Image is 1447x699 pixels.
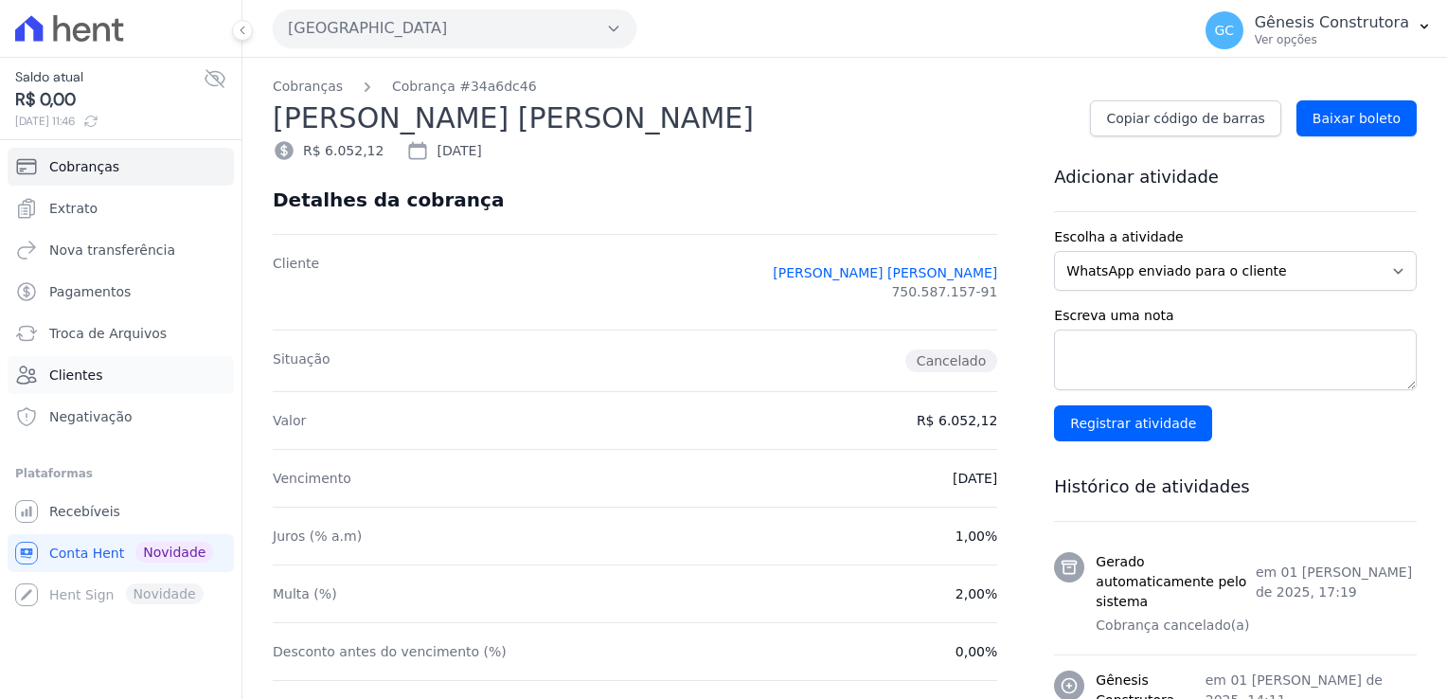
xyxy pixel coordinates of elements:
dd: 0,00% [956,642,997,661]
h2: [PERSON_NAME] [PERSON_NAME] [273,97,1075,139]
button: [GEOGRAPHIC_DATA] [273,9,636,47]
h3: Histórico de atividades [1054,475,1417,498]
span: Conta Hent [49,544,124,563]
dt: Situação [273,349,330,372]
span: Copiar código de barras [1106,109,1264,128]
span: Cobranças [49,157,119,176]
a: Copiar código de barras [1090,100,1280,136]
dd: R$ 6.052,12 [917,411,997,430]
span: R$ 0,00 [15,87,204,113]
a: Baixar boleto [1296,100,1417,136]
a: Cobranças [8,148,234,186]
span: Pagamentos [49,282,131,301]
dt: Cliente [273,254,319,311]
label: Escreva uma nota [1054,306,1417,326]
a: Extrato [8,189,234,227]
span: Cancelado [905,349,997,372]
span: 750.587.157-91 [891,282,997,301]
span: Nova transferência [49,241,175,260]
a: Negativação [8,398,234,436]
p: em 01 [PERSON_NAME] de 2025, 17:19 [1256,563,1417,602]
p: Ver opções [1255,32,1409,47]
span: [DATE] 11:46 [15,113,204,130]
nav: Breadcrumb [273,77,1417,97]
a: Cobranças [273,77,343,97]
span: GC [1214,24,1234,37]
dt: Juros (% a.m) [273,527,362,546]
span: Recebíveis [49,502,120,521]
label: Escolha a atividade [1054,227,1417,247]
a: Recebíveis [8,493,234,530]
dd: 1,00% [956,527,997,546]
dt: Multa (%) [273,584,337,603]
div: R$ 6.052,12 [273,139,384,162]
dt: Desconto antes do vencimento (%) [273,642,507,661]
button: GC Gênesis Construtora Ver opções [1190,4,1447,57]
h3: Adicionar atividade [1054,166,1417,188]
input: Registrar atividade [1054,405,1212,441]
span: Baixar boleto [1313,109,1401,128]
h3: Gerado automaticamente pelo sistema [1096,552,1256,612]
nav: Sidebar [15,148,226,614]
span: Saldo atual [15,67,204,87]
div: Plataformas [15,462,226,485]
a: Nova transferência [8,231,234,269]
div: [DATE] [406,139,481,162]
p: Gênesis Construtora [1255,13,1409,32]
div: Detalhes da cobrança [273,188,504,211]
dd: [DATE] [953,469,997,488]
dt: Vencimento [273,469,351,488]
p: Cobrança cancelado(a) [1096,616,1417,636]
dd: 2,00% [956,584,997,603]
a: Pagamentos [8,273,234,311]
dt: Valor [273,411,306,430]
a: [PERSON_NAME] [PERSON_NAME] [773,263,997,282]
a: Clientes [8,356,234,394]
span: Negativação [49,407,133,426]
a: Troca de Arquivos [8,314,234,352]
span: Clientes [49,366,102,385]
span: Troca de Arquivos [49,324,167,343]
a: Cobrança #34a6dc46 [392,77,537,97]
span: Extrato [49,199,98,218]
a: Conta Hent Novidade [8,534,234,572]
span: Novidade [135,542,213,563]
